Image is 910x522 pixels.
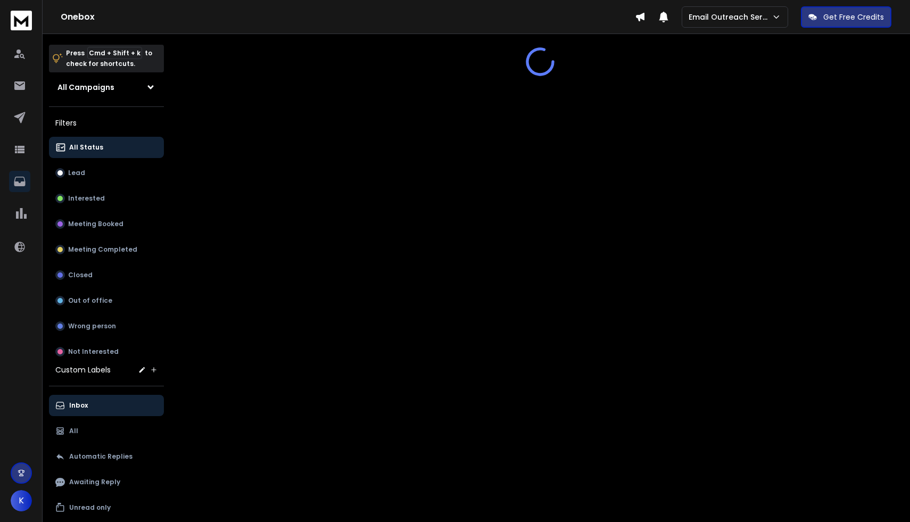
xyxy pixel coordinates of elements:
[49,264,164,286] button: Closed
[823,12,884,22] p: Get Free Credits
[11,490,32,511] button: K
[68,271,93,279] p: Closed
[68,169,85,177] p: Lead
[55,364,111,375] h3: Custom Labels
[11,11,32,30] img: logo
[68,296,112,305] p: Out of office
[69,478,120,486] p: Awaiting Reply
[49,395,164,416] button: Inbox
[49,188,164,209] button: Interested
[49,213,164,235] button: Meeting Booked
[68,245,137,254] p: Meeting Completed
[801,6,891,28] button: Get Free Credits
[69,143,103,152] p: All Status
[49,471,164,493] button: Awaiting Reply
[49,137,164,158] button: All Status
[87,47,142,59] span: Cmd + Shift + k
[689,12,772,22] p: Email Outreach Service
[49,239,164,260] button: Meeting Completed
[49,446,164,467] button: Automatic Replies
[69,503,111,512] p: Unread only
[66,48,152,69] p: Press to check for shortcuts.
[68,194,105,203] p: Interested
[57,82,114,93] h1: All Campaigns
[49,77,164,98] button: All Campaigns
[61,11,635,23] h1: Onebox
[69,401,88,410] p: Inbox
[49,497,164,518] button: Unread only
[69,427,78,435] p: All
[49,290,164,311] button: Out of office
[49,341,164,362] button: Not Interested
[49,162,164,184] button: Lead
[49,316,164,337] button: Wrong person
[49,420,164,442] button: All
[49,115,164,130] h3: Filters
[68,347,119,356] p: Not Interested
[68,322,116,330] p: Wrong person
[68,220,123,228] p: Meeting Booked
[69,452,133,461] p: Automatic Replies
